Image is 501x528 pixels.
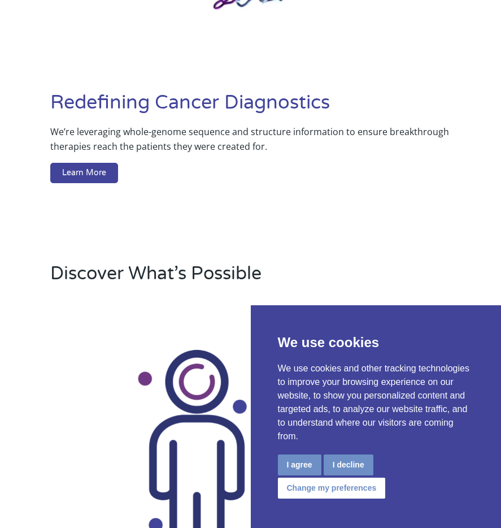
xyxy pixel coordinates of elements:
[50,90,451,124] h1: Redefining Cancer Diagnostics
[50,261,451,295] h2: Discover What’s Possible
[50,163,118,183] a: Learn More
[278,332,474,353] p: We use cookies
[278,362,474,443] p: We use cookies and other tracking technologies to improve your browsing experience on our website...
[50,124,451,163] p: We’re leveraging whole-genome sequence and structure information to ensure breakthrough therapies...
[278,478,386,499] button: Change my preferences
[324,455,373,475] button: I decline
[278,455,321,475] button: I agree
